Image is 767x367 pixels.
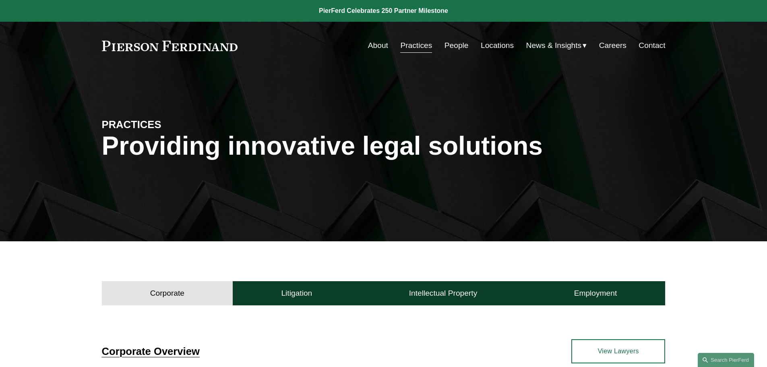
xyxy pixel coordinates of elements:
[368,38,388,53] a: About
[526,39,582,53] span: News & Insights
[698,353,754,367] a: Search this site
[400,38,432,53] a: Practices
[150,288,184,298] h4: Corporate
[409,288,478,298] h4: Intellectual Property
[102,118,243,131] h4: PRACTICES
[481,38,514,53] a: Locations
[639,38,665,53] a: Contact
[526,38,587,53] a: folder dropdown
[571,339,665,363] a: View Lawyers
[599,38,626,53] a: Careers
[102,346,200,357] a: Corporate Overview
[102,131,666,161] h1: Providing innovative legal solutions
[574,288,617,298] h4: Employment
[281,288,312,298] h4: Litigation
[444,38,469,53] a: People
